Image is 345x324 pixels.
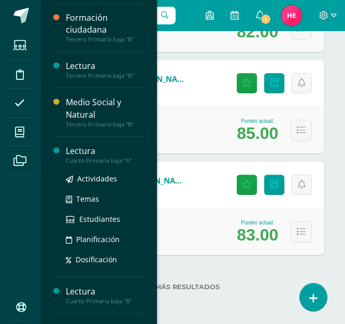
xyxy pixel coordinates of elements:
[66,173,145,185] a: Actividades
[79,214,120,224] span: Estudiantes
[66,12,145,43] a: Formación ciudadanaTercero Primaria baja "B"
[66,96,145,128] a: Medio Social y NaturalTercero Primaria baja "B"
[66,286,145,298] div: Lectura
[66,157,145,164] div: Cuarto Primaria baja "A"
[66,193,145,205] a: Temas
[66,36,145,43] div: Tercero Primaria baja "B"
[66,60,145,72] div: Lectura
[66,121,145,128] div: Tercero Primaria baja "B"
[66,298,145,305] div: Cuarto Primaria baja "B"
[66,12,145,36] div: Formación ciudadana
[76,194,99,204] span: Temas
[76,234,120,244] span: Planificación
[66,213,145,225] a: Estudiantes
[66,96,145,120] div: Medio Social y Natural
[66,72,145,79] div: Tercero Primaria baja "B"
[66,253,145,265] a: Dosificación
[66,145,145,164] a: LecturaCuarto Primaria baja "A"
[66,145,145,157] div: Lectura
[76,255,117,264] span: Dosificación
[66,60,145,79] a: LecturaTercero Primaria baja "B"
[66,233,145,245] a: Planificación
[77,174,117,184] span: Actividades
[66,286,145,305] a: LecturaCuarto Primaria baja "B"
